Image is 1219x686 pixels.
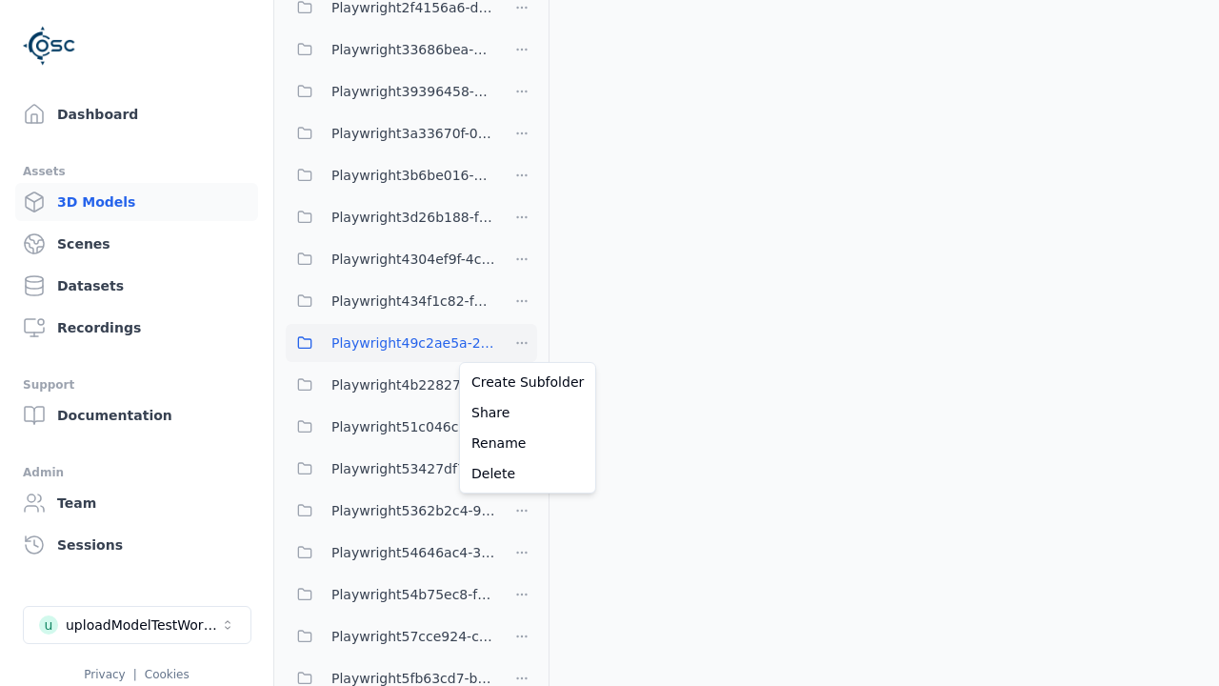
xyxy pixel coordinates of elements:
[464,428,591,458] a: Rename
[464,367,591,397] a: Create Subfolder
[464,458,591,489] a: Delete
[464,397,591,428] a: Share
